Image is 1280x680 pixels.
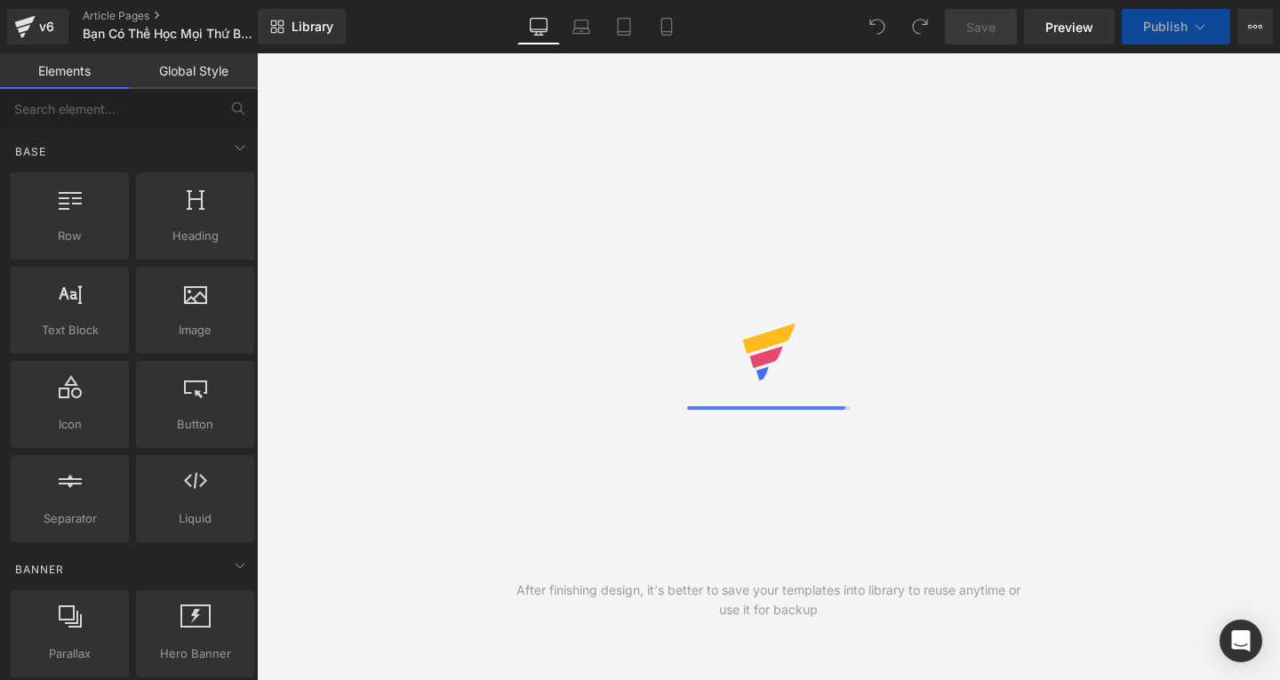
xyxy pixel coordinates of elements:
[1220,620,1262,662] div: Open Intercom Messenger
[141,644,249,663] span: Hero Banner
[1024,9,1115,44] a: Preview
[141,227,249,245] span: Heading
[1122,9,1230,44] button: Publish
[141,415,249,434] span: Button
[141,321,249,340] span: Image
[16,227,124,245] span: Row
[129,53,258,89] a: Global Style
[1237,9,1273,44] button: More
[1143,20,1188,34] span: Publish
[292,19,333,35] span: Library
[902,9,938,44] button: Redo
[16,644,124,663] span: Parallax
[16,321,124,340] span: Text Block
[13,561,66,578] span: Banner
[645,9,688,44] a: Mobile
[966,18,996,36] span: Save
[258,9,346,44] a: New Library
[1045,18,1093,36] span: Preview
[83,27,253,41] span: Bạn Có Thể Học Mọi Thứ Bằng ChatGPT Với 16 Prompt Này 👇
[36,15,58,38] div: v6
[141,509,249,528] span: Liquid
[13,143,48,160] span: Base
[16,509,124,528] span: Separator
[517,9,560,44] a: Desktop
[860,9,895,44] button: Undo
[513,580,1025,620] div: After finishing design, it's better to save your templates into library to reuse anytime or use i...
[603,9,645,44] a: Tablet
[7,9,68,44] a: v6
[560,9,603,44] a: Laptop
[83,9,287,23] a: Article Pages
[16,415,124,434] span: Icon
